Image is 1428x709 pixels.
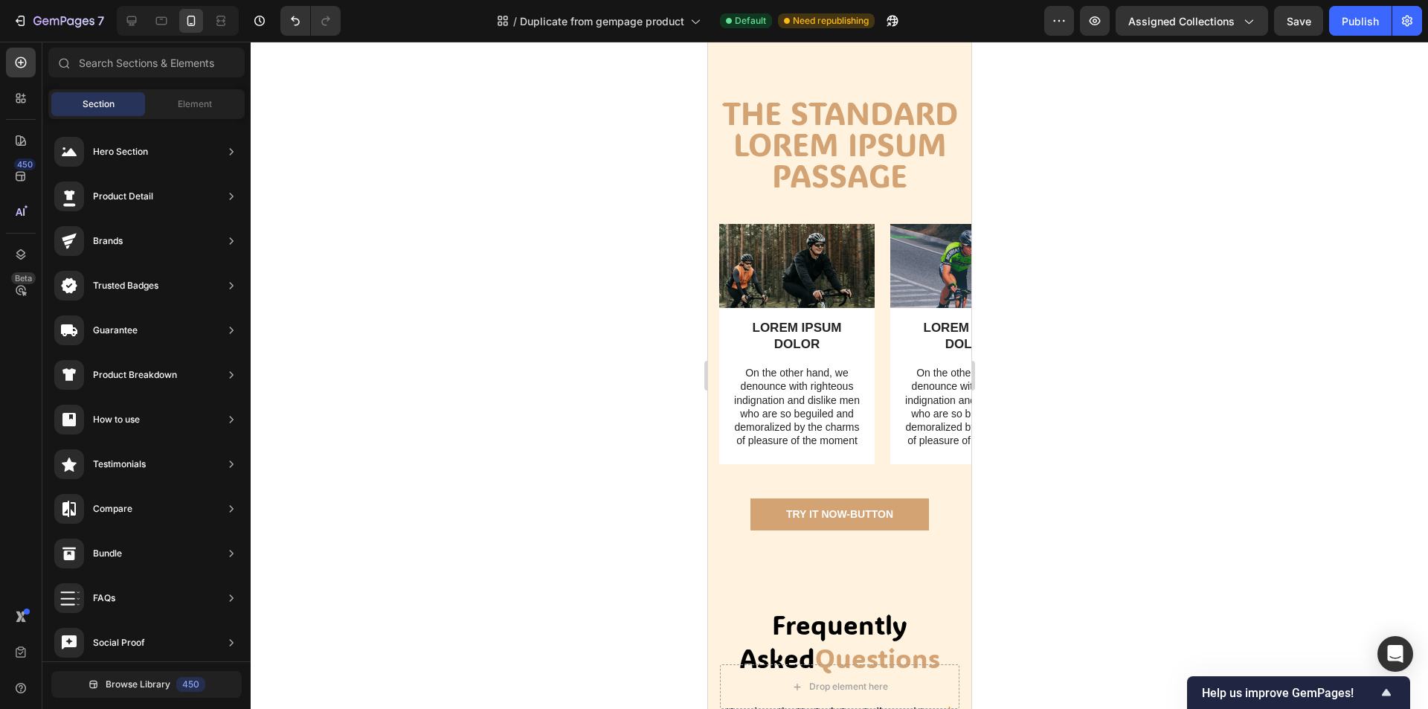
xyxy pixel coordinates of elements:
div: Drop element here [101,639,180,651]
span: / [513,13,517,29]
button: Publish [1329,6,1392,36]
button: Browse Library450 [51,671,242,698]
span: Section [83,97,115,111]
p: On the other hand, we denounce with righteous indignation and dislike men who are so beguiled and... [194,324,326,405]
div: Product Breakdown [93,368,177,382]
div: Trusted Badges [93,278,158,293]
div: Publish [1342,13,1379,29]
div: 450 [176,677,205,692]
button: TRY IT NOW-BUTTON [42,457,221,488]
div: Open Intercom Messenger [1377,636,1413,672]
span: Browse Library [106,678,170,691]
div: FAQs [93,591,115,606]
span: Save [1287,15,1311,28]
div: TRY IT NOW-BUTTON [78,466,185,479]
div: 450 [14,158,36,170]
span: Duplicate from gempage product [520,13,684,29]
span: Need republishing [793,14,869,28]
div: How to use [93,412,140,427]
div: Beta [11,272,36,284]
div: Brands [93,234,123,248]
span: Questions [107,599,232,633]
div: Compare [93,501,132,516]
iframe: Design area [708,42,971,709]
div: Product Detail [93,189,153,204]
span: Assigned Collections [1128,13,1235,29]
div: Bundle [93,546,122,561]
span: Default [735,14,766,28]
span: Element [178,97,212,111]
div: Guarantee [93,323,138,338]
p: LOREM IPSUM DOLOR [194,278,326,311]
h2: Frequently Asked [15,565,248,635]
span: Help us improve GemPages! [1202,686,1377,700]
button: Save [1274,6,1323,36]
img: gempages_432750572815254551-0460896d-e40f-4b1a-a225-36e205481b81.png [182,182,338,266]
div: Testimonials [93,457,146,472]
button: Show survey - Help us improve GemPages! [1202,684,1395,702]
div: Hero Section [93,144,148,159]
button: Assigned Collections [1116,6,1268,36]
button: 7 [6,6,111,36]
div: Undo/Redo [280,6,341,36]
div: Social Proof [93,635,145,650]
p: 7 [97,12,104,30]
input: Search Sections & Elements [48,48,245,77]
